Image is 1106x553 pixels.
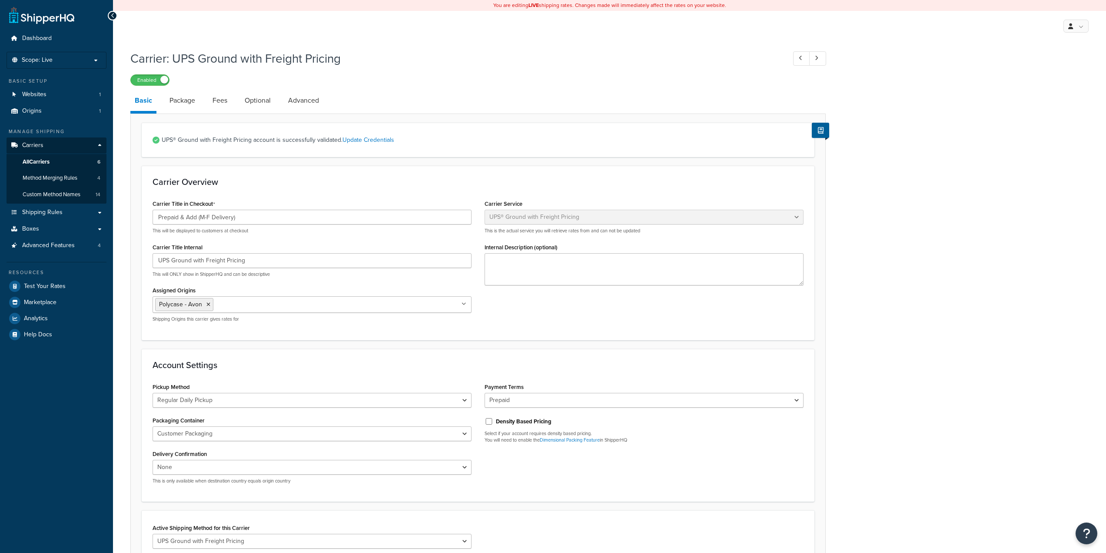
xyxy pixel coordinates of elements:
button: Open Resource Center [1076,523,1097,544]
span: Websites [22,91,46,98]
p: This will be displayed to customers at checkout [153,228,472,234]
p: This is only available when destination country equals origin country [153,478,472,484]
p: This is the actual service you will retrieve rates from and can not be updated [485,228,804,234]
label: Enabled [131,75,169,85]
span: Carriers [22,142,43,149]
a: Shipping Rules [7,204,106,221]
a: Update Credentials [342,135,394,144]
span: 14 [96,191,100,198]
span: Advanced Features [22,242,75,249]
li: Custom Method Names [7,187,106,203]
span: Polycase - Avon [159,300,202,309]
div: Resources [7,269,106,276]
label: Carrier Service [485,201,522,207]
a: Marketplace [7,295,106,310]
span: All Carriers [23,158,50,166]
li: Origins [7,103,106,119]
span: UPS® Ground with Freight Pricing account is successfully validated. [162,134,804,146]
a: Origins1 [7,103,106,119]
div: Manage Shipping [7,128,106,135]
a: Analytics [7,311,106,326]
span: Origins [22,107,42,115]
b: LIVE [528,1,539,9]
a: Advanced Features4 [7,238,106,254]
li: Carriers [7,137,106,204]
p: Shipping Origins this carrier gives rates for [153,316,472,322]
label: Active Shipping Method for this Carrier [153,525,250,531]
label: Delivery Confirmation [153,451,207,457]
span: 1 [99,91,101,98]
a: Optional [240,90,275,111]
a: Fees [208,90,232,111]
a: AllCarriers6 [7,154,106,170]
label: Assigned Origins [153,287,196,294]
span: 1 [99,107,101,115]
a: Method Merging Rules4 [7,170,106,186]
div: Basic Setup [7,77,106,85]
a: Test Your Rates [7,278,106,294]
a: Dashboard [7,30,106,47]
h3: Carrier Overview [153,177,804,187]
span: Shipping Rules [22,209,63,216]
label: Carrier Title in Checkout [153,201,215,208]
span: 6 [97,158,100,166]
label: Carrier Title Internal [153,244,203,251]
li: Method Merging Rules [7,170,106,186]
span: Custom Method Names [23,191,80,198]
a: Websites1 [7,87,106,103]
p: This will ONLY show in ShipperHQ and can be descriptive [153,271,472,278]
label: Density Based Pricing [496,418,551,426]
span: 4 [97,174,100,182]
span: Boxes [22,225,39,233]
li: Websites [7,87,106,103]
a: Previous Record [793,51,810,66]
a: Dimensional Packing Feature [540,436,600,443]
a: Package [165,90,199,111]
span: Marketplace [24,299,56,306]
li: Advanced Features [7,238,106,254]
span: Help Docs [24,331,52,339]
a: Basic [130,90,156,114]
a: Boxes [7,221,106,237]
label: Payment Terms [485,384,524,390]
a: Help Docs [7,327,106,342]
span: Dashboard [22,35,52,42]
span: Method Merging Rules [23,174,77,182]
span: Scope: Live [22,57,53,64]
label: Internal Description (optional) [485,244,558,251]
span: Analytics [24,315,48,322]
p: Select if your account requires density based pricing. You will need to enable the in ShipperHQ [485,430,804,444]
a: Advanced [284,90,323,111]
a: Carriers [7,137,106,154]
label: Pickup Method [153,384,190,390]
h3: Account Settings [153,360,804,370]
h1: Carrier: UPS Ground with Freight Pricing [130,50,777,67]
span: 4 [98,242,101,249]
span: Test Your Rates [24,283,66,290]
a: Next Record [809,51,826,66]
a: Custom Method Names14 [7,187,106,203]
button: Show Help Docs [812,123,829,138]
label: Packaging Container [153,417,205,424]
